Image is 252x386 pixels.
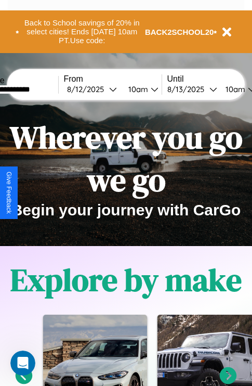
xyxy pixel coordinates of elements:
[67,84,109,94] div: 8 / 12 / 2025
[19,16,145,48] button: Back to School savings of 20% in select cities! Ends [DATE] 10am PT.Use code:
[64,74,162,84] label: From
[10,351,35,376] iframe: Intercom live chat
[145,28,214,36] b: BACK2SCHOOL20
[10,259,242,301] h1: Explore by make
[167,84,209,94] div: 8 / 13 / 2025
[64,84,120,95] button: 8/12/2025
[120,84,162,95] button: 10am
[123,84,151,94] div: 10am
[5,172,12,214] div: Give Feedback
[220,84,248,94] div: 10am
